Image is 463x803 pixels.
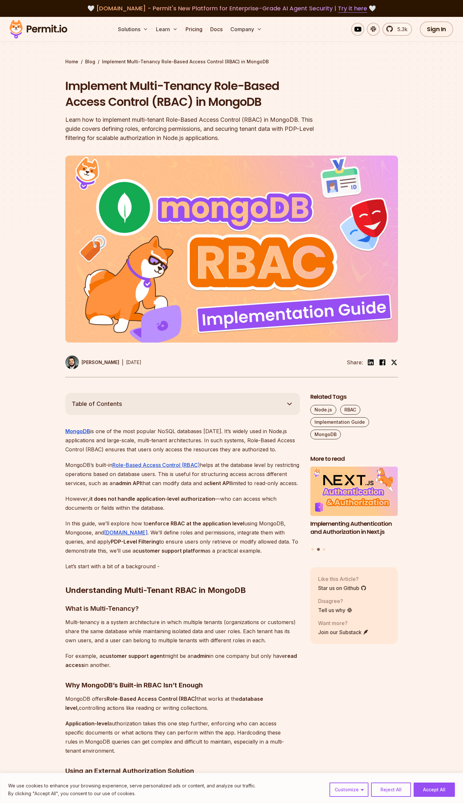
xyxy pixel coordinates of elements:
[65,356,79,369] img: Gabriel L. Manor
[338,4,367,13] a: Try it here
[208,23,225,36] a: Docs
[107,696,197,702] strong: Role-Based Access Control (RBAC)
[393,25,407,33] span: 5.3k
[65,460,300,488] p: MongoDB’s built-in helps at the database level by restricting operations based on database users....
[65,393,300,415] button: Table of Contents
[310,430,341,439] a: MongoDB
[65,115,315,143] div: Learn how to implement multi-tenant Role-Based Access Control (RBAC) in MongoDB. This guide cover...
[8,782,256,790] p: We use cookies to enhance your browsing experience, serve personalized ads or content, and analyz...
[310,393,398,401] h2: Related Tags
[16,4,447,13] div: 🤍 🤍
[65,603,300,614] h3: What is Multi-Tenancy?
[310,467,398,516] img: Implementing Authentication and Authorization in Next.js
[323,548,325,551] button: Go to slide 3
[382,23,412,36] a: 5.3k
[318,597,353,605] p: Disagree?
[148,520,244,527] strong: enforce RBAC at the application level
[310,417,369,427] a: Implementation Guide
[391,359,397,366] img: twitter
[367,358,375,366] img: linkedin
[65,78,315,110] h1: Implement Multi-Tenancy Role-Based Access Control (RBAC) in MongoDB
[104,529,148,536] a: [DOMAIN_NAME]
[65,720,109,727] strong: Application-level
[135,547,205,554] strong: customer support platform
[371,783,411,797] button: Reject All
[318,619,369,627] p: Want more?
[126,359,141,365] time: [DATE]
[65,694,300,712] p: MongoDB offers that works at the controlling actions like reading or writing collections.
[318,575,367,583] p: Like this Article?
[85,58,95,65] a: Blog
[116,480,141,486] strong: admin API
[65,696,263,711] strong: database level,
[65,58,78,65] a: Home
[122,358,123,366] div: |
[102,653,165,659] strong: customer support agent
[318,628,369,636] a: Join our Substack
[65,559,300,596] h2: Understanding Multi-Tenant RBAC in MongoDB
[65,428,90,434] a: MongoDB
[228,23,264,36] button: Company
[6,18,70,40] img: Permit logo
[65,494,300,512] p: However, —who can access which documents or fields within the database.
[96,4,367,12] span: [DOMAIN_NAME] - Permit's New Platform for Enterprise-Grade AI Agent Security |
[310,455,398,463] h2: More to read
[65,618,300,645] p: Multi-tenancy is a system architecture in which multiple tenants (organizations or customers) sha...
[379,358,386,366] img: facebook
[347,358,363,366] li: Share:
[72,399,122,408] span: Table of Contents
[82,359,119,366] p: [PERSON_NAME]
[340,405,360,415] a: RBAC
[318,584,367,592] a: Star us on Github
[89,496,215,502] strong: it does not handle application-level authorization
[153,23,180,36] button: Learn
[207,480,231,486] strong: client API
[65,719,300,755] p: authorization takes this one step further, enforcing who can access specific documents or what ac...
[318,606,353,614] a: Tell us why
[414,783,455,797] button: Accept All
[317,548,320,551] button: Go to slide 2
[194,653,209,659] strong: admin
[65,653,297,668] strong: read access
[420,21,453,37] a: Sign In
[8,790,256,797] p: By clicking "Accept All", you consent to our use of cookies.
[310,467,398,544] a: Implementing Authentication and Authorization in Next.jsImplementing Authentication and Authoriza...
[65,519,300,555] p: In this guide, we’ll explore how to using MongoDB, Mongoose, and . We’ll define roles and permiss...
[111,538,159,545] strong: PDP-Level Filtering
[310,520,398,536] h3: Implementing Authentication and Authorization in Next.js
[65,562,300,571] p: Let’s start with a bit of a background -
[329,783,368,797] button: Customize
[310,467,398,544] li: 2 of 3
[65,427,300,454] p: is one of the most popular NoSQL databases [DATE]. It’s widely used in Node.js applications and l...
[310,467,398,552] div: Posts
[183,23,205,36] a: Pricing
[65,356,119,369] a: [PERSON_NAME]
[65,681,203,689] strong: Why MongoDB’s Built-in RBAC Isn’t Enough
[311,548,314,551] button: Go to slide 1
[112,462,200,468] a: Role-Based Access Control (RBAC)
[65,156,398,343] img: Implement Multi-Tenancy Role-Based Access Control (RBAC) in MongoDB
[65,767,194,775] strong: Using an External Authorization Solution
[115,23,151,36] button: Solutions
[65,651,300,670] p: For example, a might be an in one company but only have in another.
[310,405,336,415] a: Node.js
[65,58,398,65] div: / /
